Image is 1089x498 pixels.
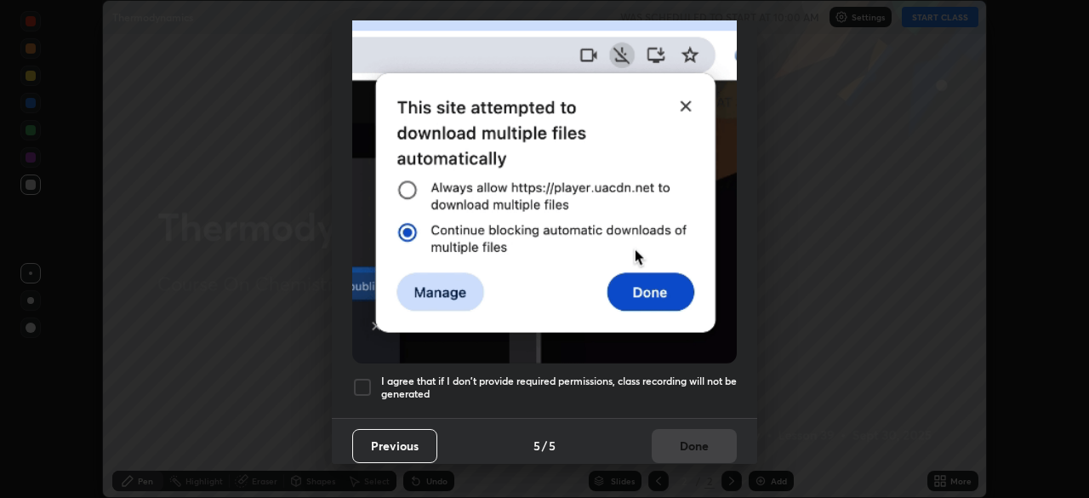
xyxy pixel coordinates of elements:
[533,437,540,455] h4: 5
[352,429,437,463] button: Previous
[549,437,556,455] h4: 5
[542,437,547,455] h4: /
[381,375,737,401] h5: I agree that if I don't provide required permissions, class recording will not be generated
